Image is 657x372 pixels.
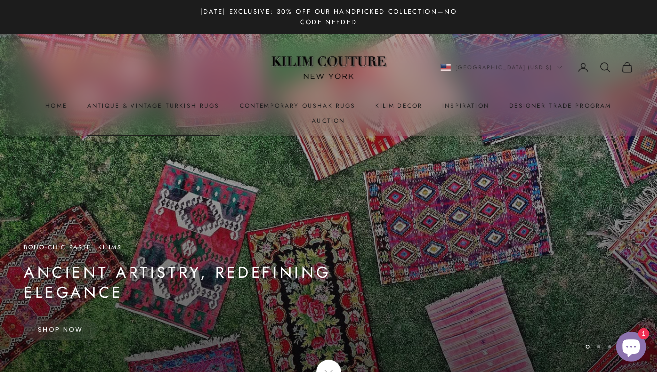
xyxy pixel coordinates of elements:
p: Boho-Chic Pastel Kilims [24,242,412,252]
nav: Primary navigation [24,101,633,126]
button: Change country or currency [441,63,563,72]
p: Ancient Artistry, Redefining Elegance [24,263,412,303]
a: Inspiration [442,101,489,111]
img: Logo of Kilim Couture New York [266,44,391,91]
summary: Kilim Decor [376,101,423,111]
nav: Secondary navigation [441,61,634,73]
inbox-online-store-chat: Shopify online store chat [613,332,649,364]
span: [GEOGRAPHIC_DATA] (USD $) [456,63,553,72]
a: Home [45,101,67,111]
a: Antique & Vintage Turkish Rugs [87,101,220,111]
a: Shop Now [24,319,97,340]
img: United States [441,64,451,71]
p: [DATE] Exclusive: 30% Off Our Handpicked Collection—No Code Needed [189,6,468,28]
a: Auction [312,116,345,126]
a: Contemporary Oushak Rugs [240,101,356,111]
a: Designer Trade Program [509,101,612,111]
